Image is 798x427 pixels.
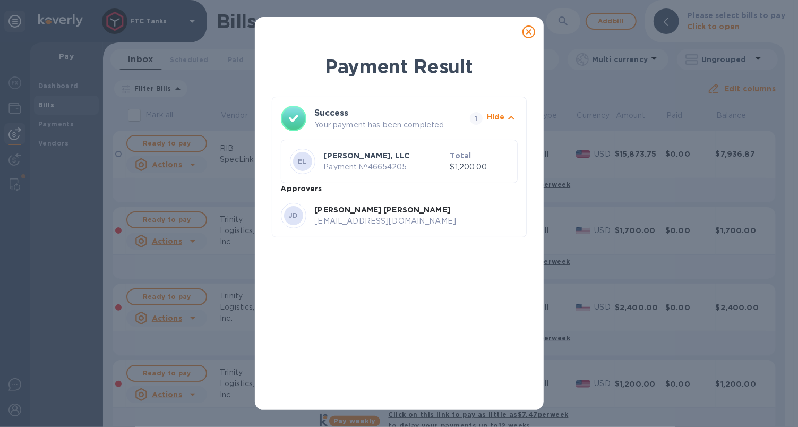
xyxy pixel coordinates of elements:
[450,161,509,173] p: $1,200.00
[487,112,518,126] button: Hide
[281,184,322,193] b: Approvers
[450,151,471,160] b: Total
[324,161,446,173] p: Payment № 46654205
[315,206,451,214] b: [PERSON_NAME] [PERSON_NAME]
[298,157,307,165] b: EL
[324,150,446,161] p: [PERSON_NAME], LLC
[289,211,298,219] b: JD
[272,53,527,80] h1: Payment Result
[315,107,451,119] h3: Success
[315,119,466,131] p: Your payment has been completed.
[487,112,505,122] p: Hide
[315,216,507,227] p: [EMAIL_ADDRESS][DOMAIN_NAME]
[470,112,483,125] span: 1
